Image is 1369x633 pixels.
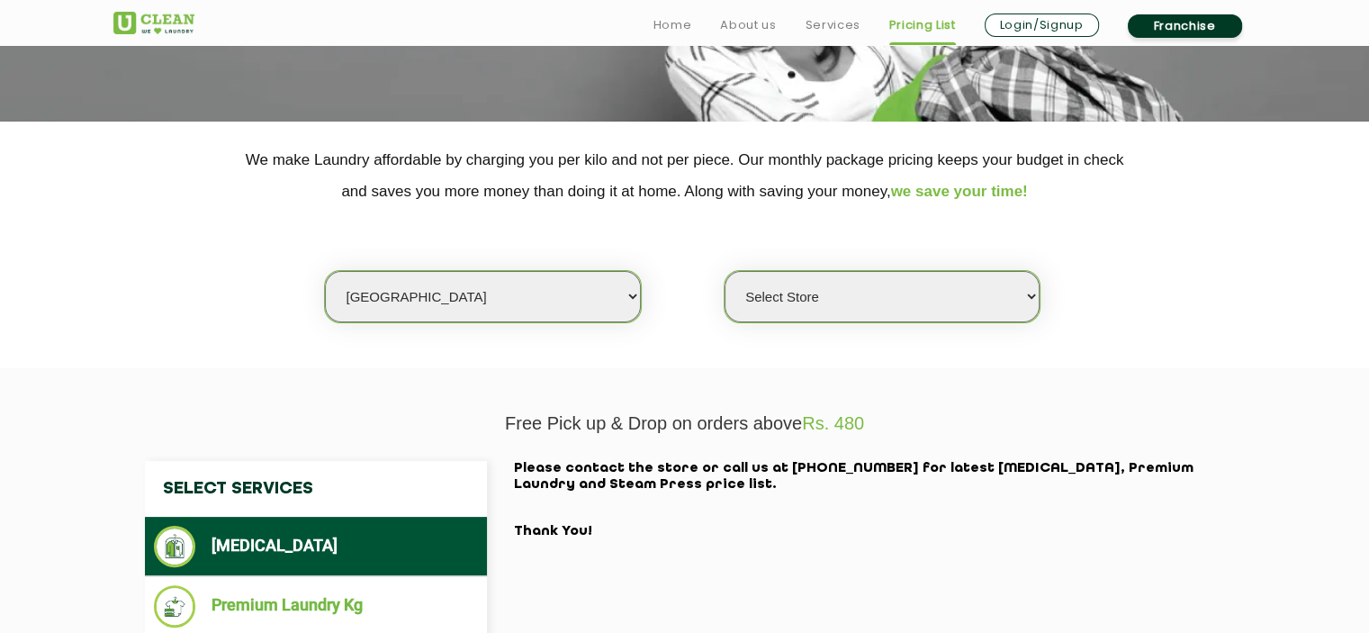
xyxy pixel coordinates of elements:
[720,14,776,36] a: About us
[113,413,1256,434] p: Free Pick up & Drop on orders above
[154,585,478,628] li: Premium Laundry Kg
[653,14,692,36] a: Home
[154,526,478,567] li: [MEDICAL_DATA]
[1128,14,1242,38] a: Franchise
[113,12,194,34] img: UClean Laundry and Dry Cleaning
[802,413,864,433] span: Rs. 480
[145,461,487,517] h4: Select Services
[154,526,196,567] img: Dry Cleaning
[805,14,860,36] a: Services
[113,144,1256,207] p: We make Laundry affordable by charging you per kilo and not per piece. Our monthly package pricin...
[891,183,1028,200] span: we save your time!
[154,585,196,628] img: Premium Laundry Kg
[889,14,956,36] a: Pricing List
[985,14,1099,37] a: Login/Signup
[514,461,1225,540] h2: Please contact the store or call us at [PHONE_NUMBER] for latest [MEDICAL_DATA], Premium Laundry ...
